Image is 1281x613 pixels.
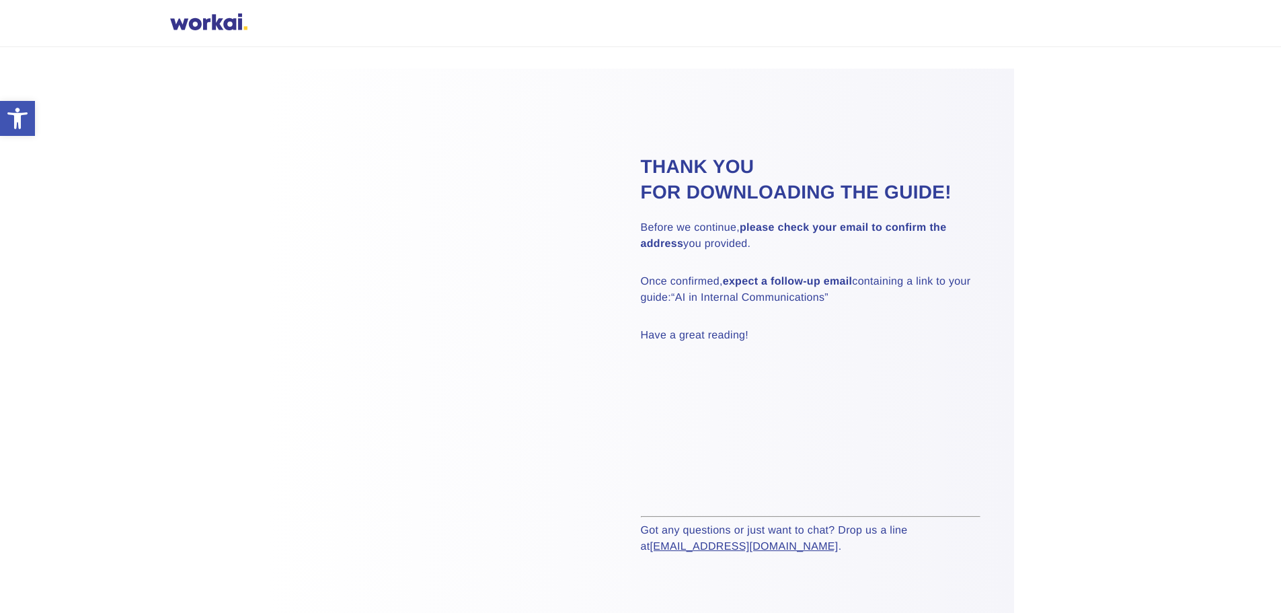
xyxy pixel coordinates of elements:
[641,523,980,555] p: Got any questions or just want to chat? Drop us a line at .
[641,274,980,306] p: Once confirmed, containing a link to your guide:
[723,276,853,287] strong: expect a follow-up email
[641,222,947,250] strong: please check your email to confirm the address
[650,541,838,552] a: [EMAIL_ADDRESS][DOMAIN_NAME]
[641,154,980,205] h2: Thank you for downloading the guide!
[641,220,980,252] p: Before we continue, you provided.
[641,328,980,344] p: Have a great reading!
[671,292,828,303] em: “AI in Internal Communications”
